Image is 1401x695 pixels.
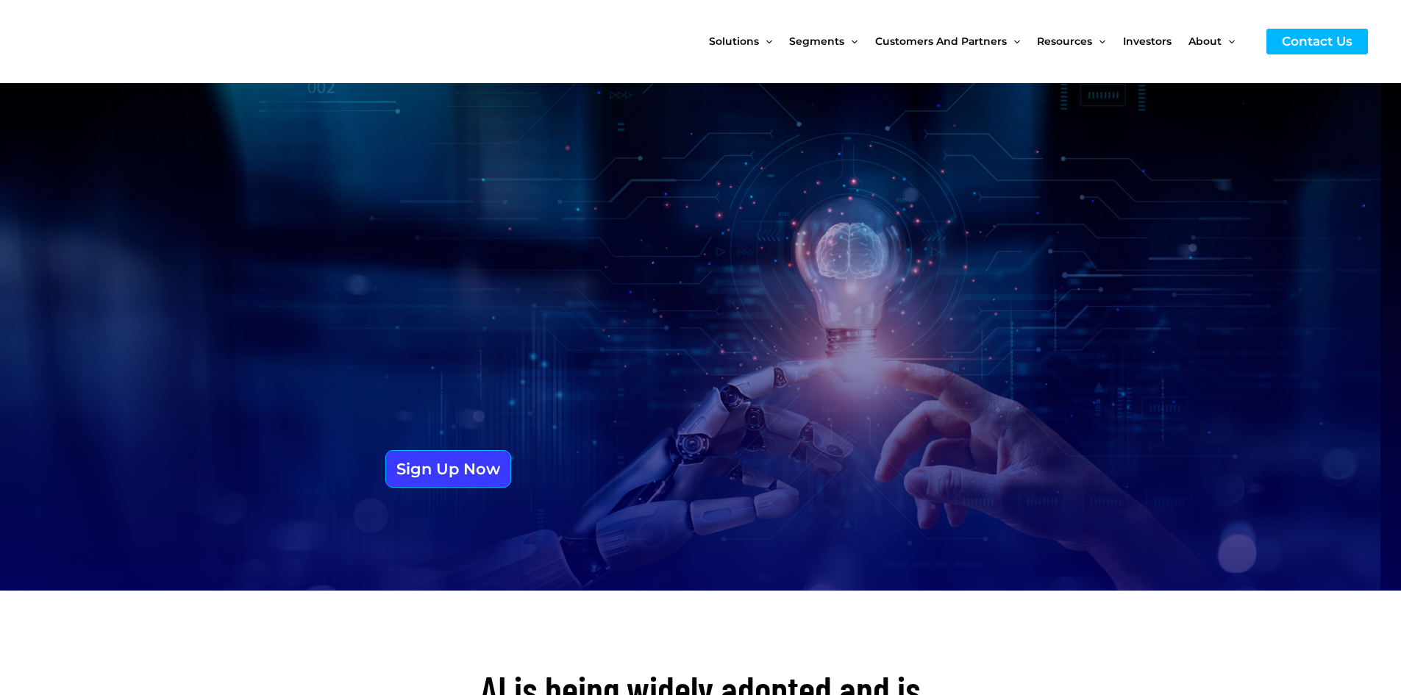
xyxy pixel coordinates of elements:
[1007,10,1020,72] span: Menu Toggle
[385,450,511,488] a: Sign Up Now
[709,10,1252,72] nav: Site Navigation: New Main Menu
[875,10,1007,72] span: Customers and Partners
[1222,10,1235,72] span: Menu Toggle
[1123,10,1172,72] span: Investors
[1188,10,1222,72] span: About
[26,11,202,72] img: CyberCatch
[1266,29,1368,54] a: Contact Us
[1123,10,1188,72] a: Investors
[396,461,500,477] span: Sign Up Now
[709,10,759,72] span: Solutions
[1037,10,1092,72] span: Resources
[844,10,858,72] span: Menu Toggle
[789,10,844,72] span: Segments
[1092,10,1105,72] span: Menu Toggle
[759,10,772,72] span: Menu Toggle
